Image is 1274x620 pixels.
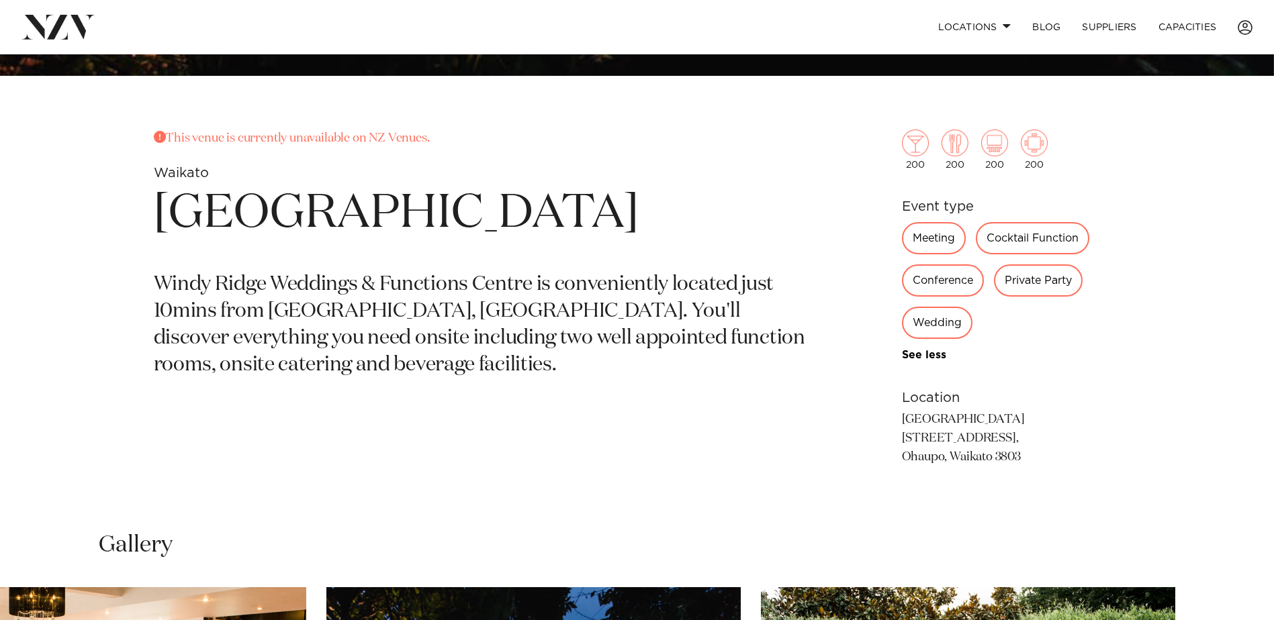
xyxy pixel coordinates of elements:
[927,13,1021,42] a: Locations
[981,130,1008,170] div: 200
[976,222,1089,254] div: Cocktail Function
[1021,13,1071,42] a: BLOG
[902,264,984,297] div: Conference
[1021,130,1048,156] img: meeting.png
[902,411,1121,467] p: [GEOGRAPHIC_DATA] [STREET_ADDRESS], Ohaupo, Waikato 3803
[1148,13,1228,42] a: Capacities
[902,130,929,170] div: 200
[1071,13,1147,42] a: SUPPLIERS
[21,15,95,39] img: nzv-logo.png
[981,130,1008,156] img: theatre.png
[154,166,209,180] small: Waikato
[99,530,173,560] h2: Gallery
[994,264,1083,297] div: Private Party
[902,222,966,254] div: Meeting
[902,197,1121,217] h6: Event type
[902,388,1121,408] h6: Location
[942,130,968,170] div: 200
[1021,130,1048,170] div: 200
[902,307,972,339] div: Wedding
[154,272,807,379] p: Windy Ridge Weddings & Functions Centre is conveniently located just 10mins from [GEOGRAPHIC_DATA...
[942,130,968,156] img: dining.png
[154,130,807,148] p: This venue is currently unavailable on NZ Venues.
[154,183,807,245] h1: [GEOGRAPHIC_DATA]
[902,130,929,156] img: cocktail.png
